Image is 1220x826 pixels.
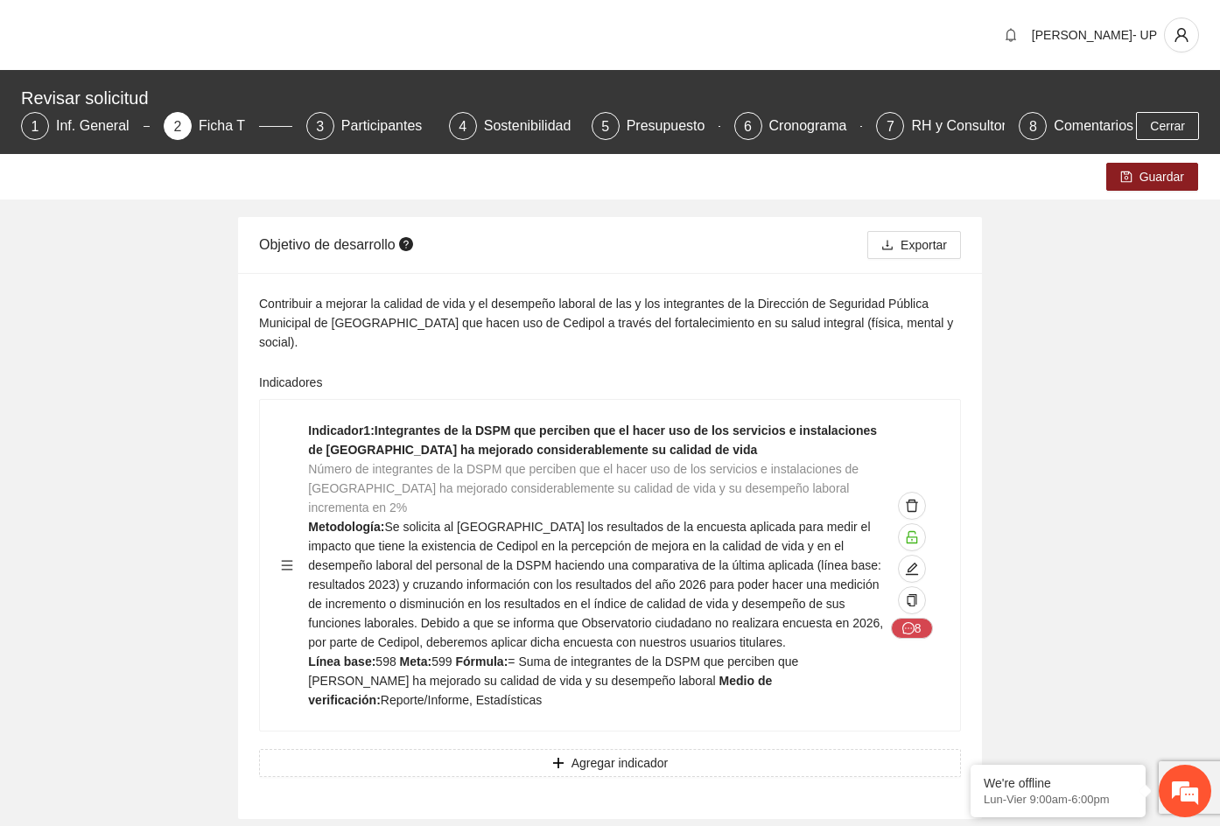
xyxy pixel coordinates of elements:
button: edit [898,555,926,583]
div: RH y Consultores [911,112,1034,140]
span: bell [998,28,1024,42]
span: 2 [173,119,181,134]
span: = Suma de integrantes de la DSPM que perciben que [PERSON_NAME] ha mejorado su calidad de vida y ... [308,654,798,688]
span: download [881,239,894,253]
button: saveGuardar [1106,163,1198,191]
strong: Metodología: [308,520,384,534]
div: Contribuir a mejorar la calidad de vida y el desempeño laboral de las y los integrantes de la Dir... [259,294,961,352]
span: message [902,622,915,636]
span: Se solicita al [GEOGRAPHIC_DATA] los resultados de la encuesta aplicada para medir el impacto que... [308,520,883,649]
div: 2Ficha T [164,112,292,140]
div: Participantes [341,112,437,140]
div: Comentarios [1054,112,1133,140]
div: 1Inf. General [21,112,150,140]
div: 4Sostenibilidad [449,112,578,140]
span: 5 [601,119,609,134]
span: 598 [375,654,396,668]
strong: Meta: [400,654,432,668]
span: 599 [431,654,452,668]
p: Lun-Vier 9:00am-6:00pm [984,793,1132,806]
span: Agregar indicador [571,753,669,773]
button: bell [997,21,1025,49]
button: copy [898,586,926,614]
div: 6Cronograma [734,112,863,140]
button: unlock [898,523,926,551]
span: copy [906,594,918,608]
span: 6 [744,119,752,134]
div: Sostenibilidad [484,112,585,140]
span: 7 [887,119,894,134]
strong: Fórmula: [455,654,508,668]
span: [PERSON_NAME]- UP [1032,28,1157,42]
span: Exportar [901,235,947,255]
span: 3 [316,119,324,134]
div: 5Presupuesto [592,112,720,140]
span: 4 [459,119,466,134]
div: Ficha T [199,112,259,140]
span: Cerrar [1150,116,1185,136]
div: 7RH y Consultores [876,112,1005,140]
span: save [1120,171,1132,185]
span: 1 [32,119,39,134]
div: Presupuesto [627,112,719,140]
label: Indicadores [259,373,322,392]
span: 8 [1029,119,1037,134]
button: user [1164,17,1199,52]
span: delete [899,499,925,513]
strong: Indicador 1 : Integrantes de la DSPM que perciben que el hacer uso de los servicios e instalacion... [308,423,877,457]
div: Cronograma [769,112,861,140]
button: delete [898,492,926,520]
span: Reporte/Informe, Estadísticas [381,693,542,707]
span: menu [281,559,293,571]
div: We're offline [984,776,1132,790]
span: Número de integrantes de la DSPM que perciben que el hacer uso de los servicios e instalaciones d... [308,462,859,514]
span: unlock [899,530,925,544]
button: plusAgregar indicador [259,749,961,777]
span: edit [899,562,925,576]
button: downloadExportar [867,231,961,259]
button: Cerrar [1136,112,1199,140]
span: plus [552,757,564,771]
span: Objetivo de desarrollo [259,237,417,252]
span: question-circle [399,237,413,251]
div: Inf. General [56,112,144,140]
div: 8Comentarios [1019,112,1133,140]
strong: Línea base: [308,654,375,668]
span: user [1165,27,1198,43]
div: Revisar solicitud [21,84,1188,112]
div: 3Participantes [306,112,435,140]
span: Guardar [1139,167,1184,186]
button: message8 [891,618,933,639]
